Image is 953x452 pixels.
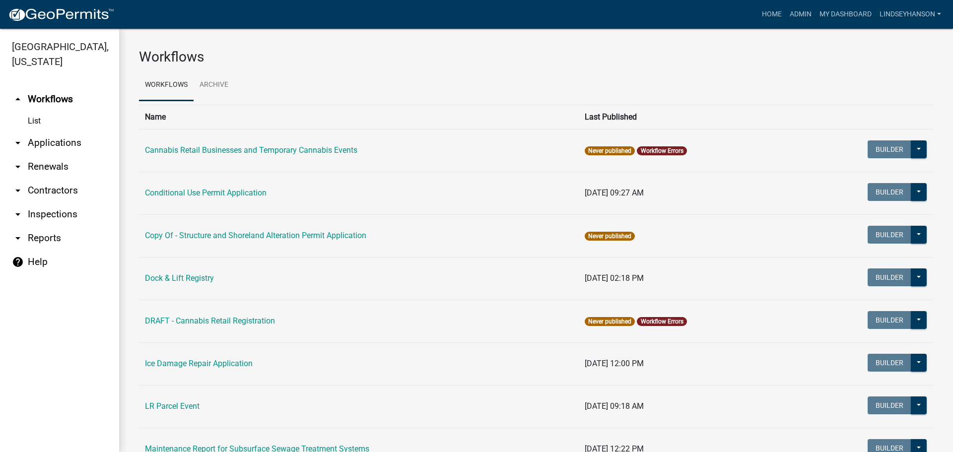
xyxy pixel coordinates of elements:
[12,232,24,244] i: arrow_drop_down
[145,188,267,197] a: Conditional Use Permit Application
[786,5,816,24] a: Admin
[139,105,579,129] th: Name
[585,273,644,283] span: [DATE] 02:18 PM
[641,318,683,325] a: Workflow Errors
[12,161,24,173] i: arrow_drop_down
[579,105,802,129] th: Last Published
[145,401,200,411] a: LR Parcel Event
[868,183,911,201] button: Builder
[868,354,911,372] button: Builder
[145,273,214,283] a: Dock & Lift Registry
[585,146,635,155] span: Never published
[145,359,253,368] a: Ice Damage Repair Application
[194,69,234,101] a: Archive
[585,188,644,197] span: [DATE] 09:27 AM
[145,145,357,155] a: Cannabis Retail Businesses and Temporary Cannabis Events
[868,226,911,244] button: Builder
[145,231,366,240] a: Copy Of - Structure and Shoreland Alteration Permit Application
[145,316,275,325] a: DRAFT - Cannabis Retail Registration
[876,5,945,24] a: Lindseyhanson
[868,396,911,414] button: Builder
[585,359,644,368] span: [DATE] 12:00 PM
[585,401,644,411] span: [DATE] 09:18 AM
[12,137,24,149] i: arrow_drop_down
[585,317,635,326] span: Never published
[641,147,683,154] a: Workflow Errors
[12,208,24,220] i: arrow_drop_down
[12,256,24,268] i: help
[868,140,911,158] button: Builder
[139,69,194,101] a: Workflows
[868,311,911,329] button: Builder
[868,268,911,286] button: Builder
[12,93,24,105] i: arrow_drop_up
[12,185,24,196] i: arrow_drop_down
[758,5,786,24] a: Home
[816,5,876,24] a: My Dashboard
[585,232,635,241] span: Never published
[139,49,933,65] h3: Workflows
